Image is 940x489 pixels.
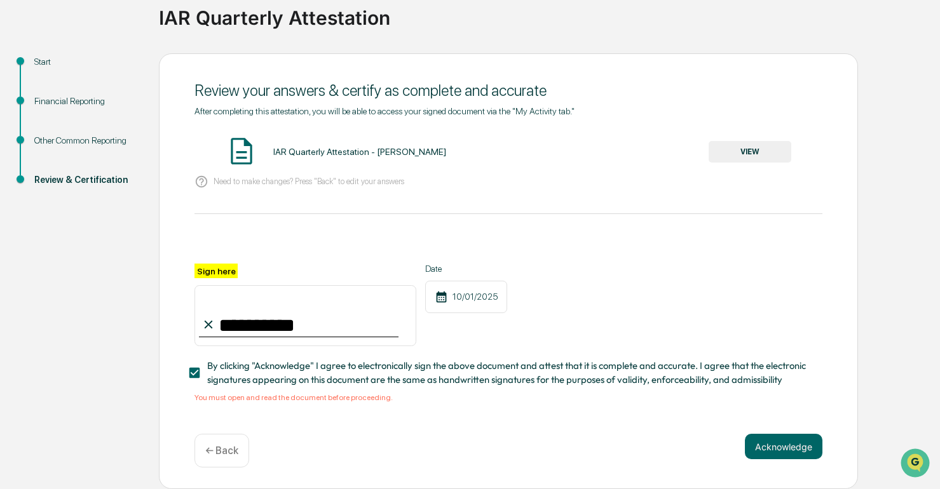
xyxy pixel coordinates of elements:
[207,359,812,387] span: By clicking "Acknowledge" I agree to electronically sign the above document and attest that it is...
[90,215,154,225] a: Powered byPylon
[194,393,822,402] div: You must open and read the document before proceeding.
[34,134,139,147] div: Other Common Reporting
[216,101,231,116] button: Start new chat
[8,155,87,178] a: 🖐️Preclearance
[745,434,822,459] button: Acknowledge
[34,55,139,69] div: Start
[13,27,231,47] p: How can we help?
[425,264,507,274] label: Date
[709,141,791,163] button: VIEW
[34,173,139,187] div: Review & Certification
[214,177,404,186] p: Need to make changes? Press "Back" to edit your answers
[87,155,163,178] a: 🗄️Attestations
[43,110,161,120] div: We're available if you need us!
[34,95,139,108] div: Financial Reporting
[226,135,257,167] img: Document Icon
[194,81,822,100] div: Review your answers & certify as complete and accurate
[13,161,23,171] div: 🖐️
[899,447,934,481] iframe: Open customer support
[25,160,82,173] span: Preclearance
[13,185,23,196] div: 🔎
[8,179,85,202] a: 🔎Data Lookup
[25,184,80,197] span: Data Lookup
[105,160,158,173] span: Attestations
[92,161,102,171] div: 🗄️
[13,97,36,120] img: 1746055101610-c473b297-6a78-478c-a979-82029cc54cd1
[194,106,575,116] span: After completing this attestation, you will be able to access your signed document via the "My Ac...
[43,97,208,110] div: Start new chat
[205,445,238,457] p: ← Back
[126,215,154,225] span: Pylon
[425,281,507,313] div: 10/01/2025
[273,147,446,157] div: IAR Quarterly Attestation - [PERSON_NAME]
[194,264,238,278] label: Sign here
